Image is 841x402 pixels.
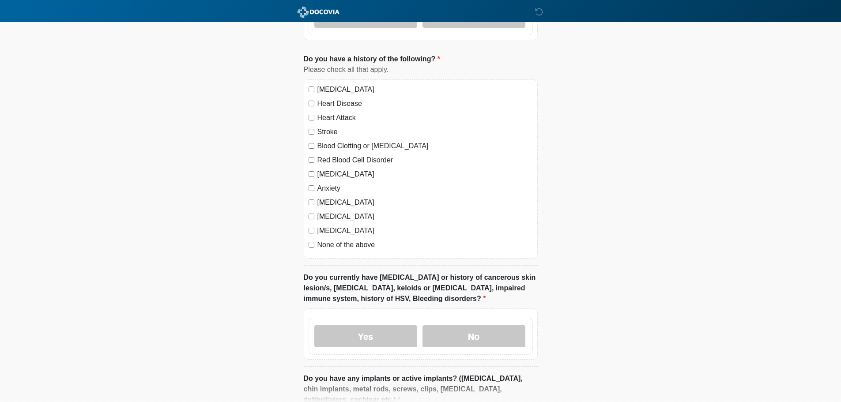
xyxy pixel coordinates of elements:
label: No [422,325,525,347]
label: None of the above [317,240,533,250]
label: [MEDICAL_DATA] [317,225,533,236]
label: [MEDICAL_DATA] [317,169,533,180]
label: Heart Attack [317,113,533,123]
label: [MEDICAL_DATA] [317,197,533,208]
div: Please check all that apply. [304,64,538,75]
input: Anxiety [309,185,314,191]
label: Stroke [317,127,533,137]
label: Yes [314,325,417,347]
label: Red Blood Cell Disorder [317,155,533,165]
input: [MEDICAL_DATA] [309,214,314,219]
label: Anxiety [317,183,533,194]
img: ABC Med Spa- GFEase Logo [295,7,342,18]
label: [MEDICAL_DATA] [317,211,533,222]
input: Stroke [309,129,314,135]
input: [MEDICAL_DATA] [309,86,314,92]
label: Do you currently have [MEDICAL_DATA] or history of cancerous skin lesion/s, [MEDICAL_DATA], keloi... [304,272,538,304]
input: Heart Disease [309,101,314,106]
label: Heart Disease [317,98,533,109]
input: Heart Attack [309,115,314,120]
input: [MEDICAL_DATA] [309,171,314,177]
input: [MEDICAL_DATA] [309,199,314,205]
label: [MEDICAL_DATA] [317,84,533,95]
input: None of the above [309,242,314,248]
input: Red Blood Cell Disorder [309,157,314,163]
label: Blood Clotting or [MEDICAL_DATA] [317,141,533,151]
input: Blood Clotting or [MEDICAL_DATA] [309,143,314,149]
label: Do you have a history of the following? [304,54,440,64]
input: [MEDICAL_DATA] [309,228,314,233]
